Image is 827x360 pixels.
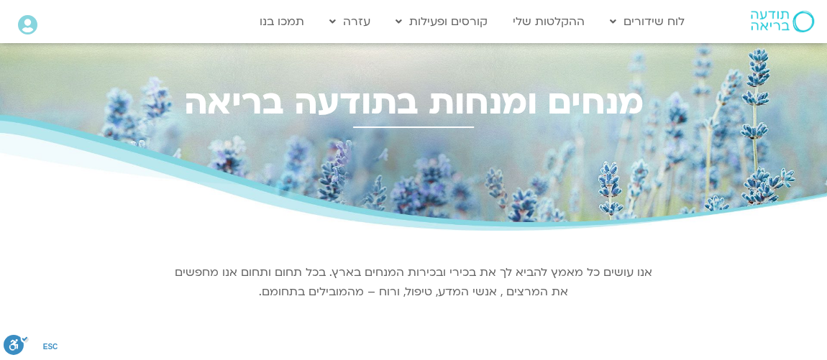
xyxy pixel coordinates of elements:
a: עזרה [322,8,378,35]
img: תודעה בריאה [751,11,814,32]
h2: מנחים ומנחות בתודעה בריאה [11,83,816,122]
a: תמכו בנו [252,8,311,35]
a: ההקלטות שלי [506,8,592,35]
a: קורסים ופעילות [388,8,495,35]
a: לוח שידורים [603,8,692,35]
p: אנו עושים כל מאמץ להביא לך את בכירי ובכירות המנחים בארץ. בכל תחום ותחום אנו מחפשים את המרצים , אנ... [173,263,654,302]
